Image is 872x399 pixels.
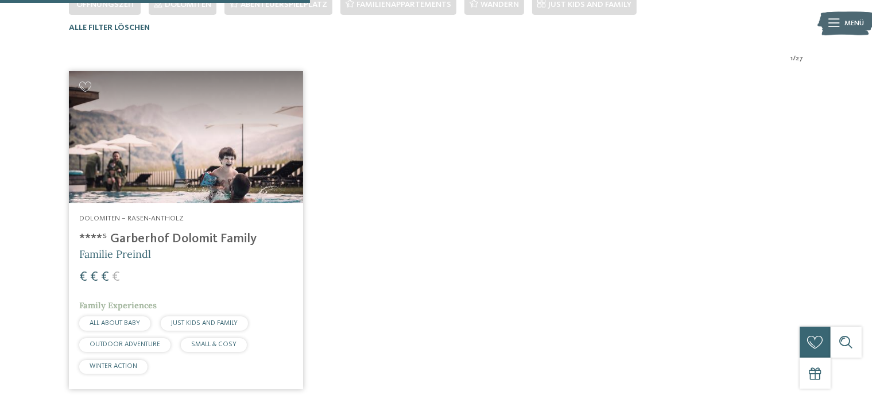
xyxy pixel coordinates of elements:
span: 1 [790,53,793,64]
span: SMALL & COSY [191,341,237,348]
span: 27 [796,53,803,64]
img: Familienhotels gesucht? Hier findet ihr die besten! [69,71,303,203]
span: / [793,53,796,64]
span: Alle Filter löschen [69,24,150,32]
span: € [112,270,120,284]
span: Dolomiten [165,1,211,9]
span: Wandern [480,1,519,9]
span: Family Experiences [79,300,157,311]
span: JUST KIDS AND FAMILY [171,320,238,327]
span: Dolomiten – Rasen-Antholz [79,215,184,222]
span: Familie Preindl [79,247,151,261]
span: € [90,270,98,284]
span: Öffnungszeit [76,1,135,9]
span: Familienappartements [356,1,451,9]
a: Familienhotels gesucht? Hier findet ihr die besten! Dolomiten – Rasen-Antholz ****ˢ Garberhof Dol... [69,71,303,389]
span: Abenteuerspielplatz [241,1,327,9]
span: JUST KIDS AND FAMILY [548,1,631,9]
span: WINTER ACTION [90,363,137,370]
h4: ****ˢ Garberhof Dolomit Family [79,231,293,247]
span: € [101,270,109,284]
span: OUTDOOR ADVENTURE [90,341,160,348]
span: € [79,270,87,284]
span: ALL ABOUT BABY [90,320,140,327]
